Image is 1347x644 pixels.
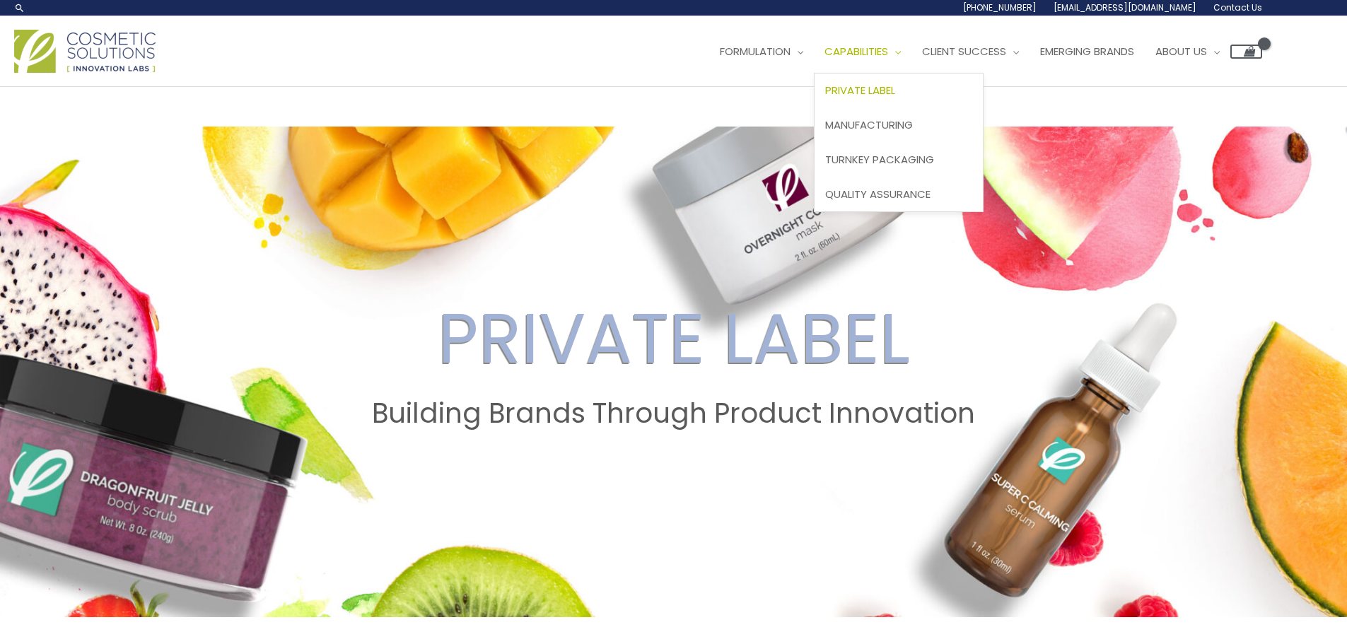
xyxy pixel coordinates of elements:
a: Capabilities [814,30,911,73]
a: Turnkey Packaging [815,142,983,177]
span: Manufacturing [825,117,913,132]
a: Quality Assurance [815,177,983,211]
span: Quality Assurance [825,187,931,201]
a: Emerging Brands [1030,30,1145,73]
a: Search icon link [14,2,25,13]
span: Contact Us [1213,1,1262,13]
span: Turnkey Packaging [825,152,934,167]
nav: Site Navigation [699,30,1262,73]
a: Client Success [911,30,1030,73]
span: Private Label [825,83,895,98]
h2: PRIVATE LABEL [13,297,1334,380]
span: Emerging Brands [1040,44,1134,59]
span: Capabilities [824,44,888,59]
a: View Shopping Cart, empty [1230,45,1262,59]
span: Client Success [922,44,1006,59]
span: About Us [1155,44,1207,59]
img: Cosmetic Solutions Logo [14,30,156,73]
h2: Building Brands Through Product Innovation [13,397,1334,430]
a: Formulation [709,30,814,73]
span: [PHONE_NUMBER] [963,1,1037,13]
a: About Us [1145,30,1230,73]
span: [EMAIL_ADDRESS][DOMAIN_NAME] [1054,1,1196,13]
span: Formulation [720,44,791,59]
a: Manufacturing [815,108,983,143]
a: Private Label [815,74,983,108]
